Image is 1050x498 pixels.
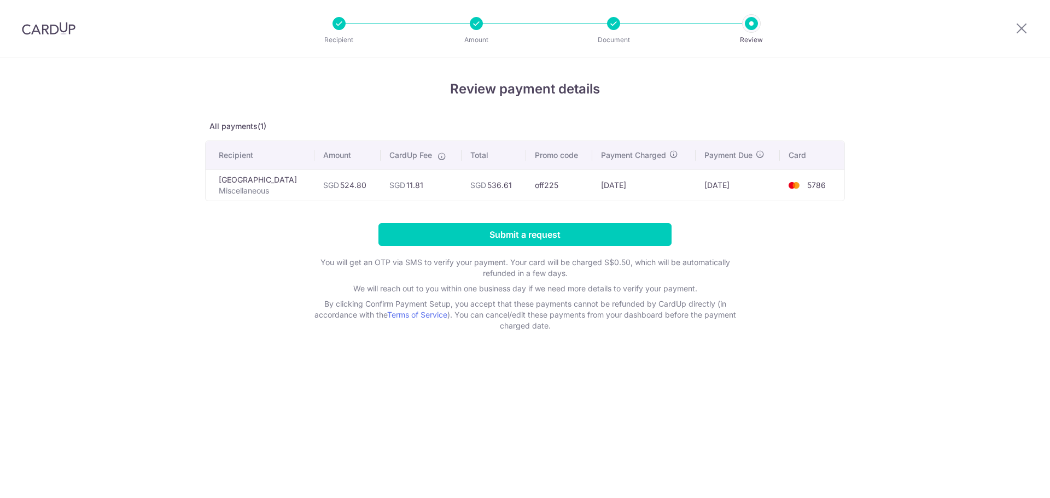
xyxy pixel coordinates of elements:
p: Review [711,34,792,45]
p: All payments(1) [205,121,845,132]
td: off225 [526,169,592,201]
p: We will reach out to you within one business day if we need more details to verify your payment. [306,283,744,294]
th: Card [780,141,844,169]
td: [GEOGRAPHIC_DATA] [206,169,314,201]
td: 536.61 [462,169,526,201]
p: By clicking Confirm Payment Setup, you accept that these payments cannot be refunded by CardUp di... [306,298,744,331]
p: Miscellaneous [219,185,306,196]
p: Document [573,34,654,45]
p: Recipient [299,34,380,45]
p: You will get an OTP via SMS to verify your payment. Your card will be charged S$0.50, which will ... [306,257,744,279]
span: CardUp Fee [389,150,432,161]
th: Promo code [526,141,592,169]
th: Amount [314,141,381,169]
td: 524.80 [314,169,381,201]
span: Payment Due [704,150,752,161]
th: Total [462,141,526,169]
span: 5786 [807,180,826,190]
a: Terms of Service [387,310,447,319]
span: SGD [323,180,339,190]
input: Submit a request [378,223,672,246]
h4: Review payment details [205,79,845,99]
td: [DATE] [592,169,695,201]
span: SGD [470,180,486,190]
p: Amount [436,34,517,45]
img: CardUp [22,22,75,35]
td: [DATE] [696,169,780,201]
img: <span class="translation_missing" title="translation missing: en.account_steps.new_confirm_form.b... [783,179,805,192]
span: SGD [389,180,405,190]
th: Recipient [206,141,314,169]
span: Payment Charged [601,150,666,161]
td: 11.81 [381,169,462,201]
